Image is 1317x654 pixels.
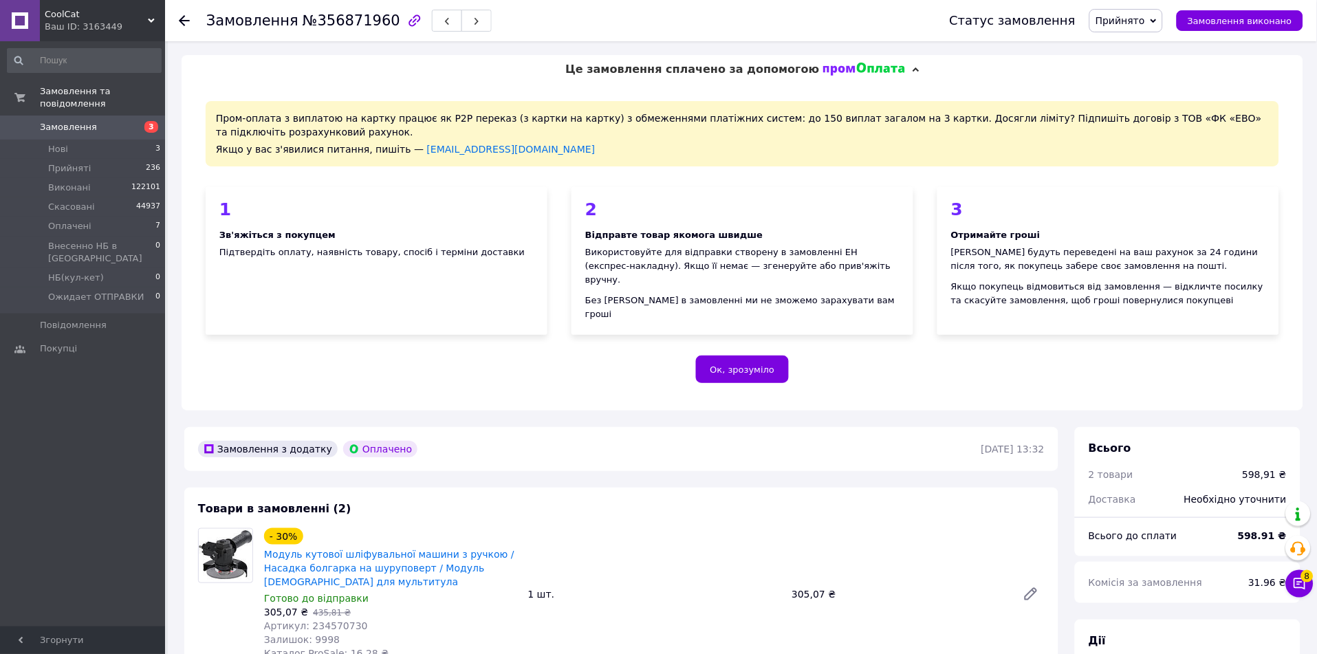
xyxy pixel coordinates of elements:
a: Редагувати [1017,580,1045,608]
div: 1 [219,201,534,218]
button: Ок, зрозуміло [696,356,790,383]
span: Товари в замовленні (2) [198,502,351,515]
span: CoolCat [45,8,148,21]
span: Артикул: 234570730 [264,620,368,631]
div: 1 шт. [523,585,787,604]
span: 3 [144,121,158,133]
span: 8 [1301,570,1314,582]
button: Чат з покупцем8 [1286,570,1314,598]
span: Дії [1089,634,1106,647]
span: 122101 [131,182,160,194]
span: Виконані [48,182,91,194]
span: Повідомлення [40,319,107,331]
span: Замовлення [40,121,97,133]
div: Повернутися назад [179,14,190,28]
span: Доставка [1089,494,1136,505]
span: 435,81 ₴ [313,608,351,618]
button: Замовлення виконано [1177,10,1303,31]
span: Скасовані [48,201,95,213]
div: - 30% [264,528,303,545]
span: 0 [155,291,160,303]
a: [EMAIL_ADDRESS][DOMAIN_NAME] [427,144,596,155]
span: №356871960 [303,12,400,29]
div: Якщо покупець відмовиться від замовлення — відкличте посилку та скасуйте замовлення, щоб гроші по... [951,280,1265,307]
b: Відправте товар якомога швидше [585,230,763,240]
div: 3 [951,201,1265,218]
span: Готово до відправки [264,593,369,604]
b: 598.91 ₴ [1238,530,1287,541]
span: 0 [155,272,160,284]
img: Модуль кутової шліфувальної машини з ручкою / Насадка болгарка на шуруповерт / Модуль болгарки дл... [199,529,252,582]
div: [PERSON_NAME] будуть переведені на ваш рахунок за 24 години після того, як покупець забере своє з... [951,246,1265,273]
span: 44937 [136,201,160,213]
span: НБ(кул-кет) [48,272,104,284]
span: 2 товари [1089,469,1133,480]
span: Оплачені [48,220,91,232]
div: 305,07 ₴ [786,585,1012,604]
span: Всього [1089,442,1131,455]
span: Замовлення виконано [1188,16,1292,26]
div: 598,91 ₴ [1243,468,1287,481]
div: Необхідно уточнити [1176,484,1295,514]
span: Залишок: 9998 [264,634,340,645]
div: Підтвердіть оплату, наявність товару, спосіб і терміни доставки [219,246,534,259]
span: 31.96 ₴ [1249,577,1287,588]
span: Ок, зрозуміло [710,364,775,375]
div: Замовлення з додатку [198,441,338,457]
div: Ваш ID: 3163449 [45,21,165,33]
span: Це замовлення сплачено за допомогою [565,63,819,76]
input: Пошук [7,48,162,73]
span: Всього до сплати [1089,530,1177,541]
time: [DATE] 13:32 [981,444,1045,455]
b: Зв'яжіться з покупцем [219,230,336,240]
img: evopay logo [823,63,906,76]
span: Покупці [40,342,77,355]
div: Якщо у вас з'явилися питання, пишіть — [216,142,1269,156]
div: Пром-оплата з виплатою на картку працює як P2P переказ (з картки на картку) з обмеженнями платіжн... [206,101,1279,166]
span: 305,07 ₴ [264,607,308,618]
a: Модуль кутової шліфувальної машини з ручкою / Насадка болгарка на шуруповерт / Модуль [DEMOGRAPHI... [264,549,514,587]
span: Замовлення та повідомлення [40,85,165,110]
div: Без [PERSON_NAME] в замовленні ми не зможемо зарахувати вам гроші [585,294,900,321]
span: 7 [155,220,160,232]
span: Ожидает ОТПРАВКИ [48,291,144,303]
span: Прийнято [1096,15,1145,26]
span: Замовлення [206,12,298,29]
span: 3 [155,143,160,155]
div: Використовуйте для відправки створену в замовленні ЕН (експрес-накладну). Якщо її немає — згенеру... [585,246,900,287]
span: Комісія за замовлення [1089,577,1203,588]
span: Внесенно НБ в [GEOGRAPHIC_DATA] [48,240,155,265]
span: 236 [146,162,160,175]
div: Оплачено [343,441,417,457]
span: Прийняті [48,162,91,175]
span: Нові [48,143,68,155]
div: Статус замовлення [950,14,1076,28]
div: 2 [585,201,900,218]
span: 0 [155,240,160,265]
b: Отримайте гроші [951,230,1041,240]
